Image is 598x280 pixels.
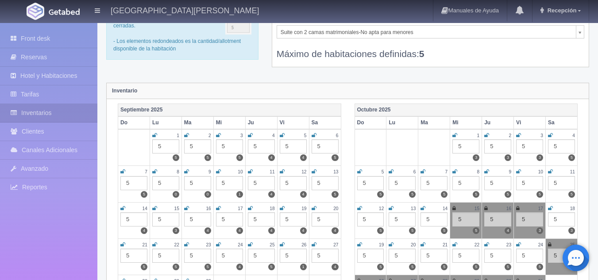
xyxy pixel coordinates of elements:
[177,133,179,138] small: 1
[248,212,275,226] div: 5
[27,3,44,20] img: Getabed
[238,206,243,211] small: 17
[411,206,416,211] small: 13
[300,154,307,161] label: 4
[312,212,339,226] div: 5
[379,242,384,247] small: 19
[389,249,416,263] div: 5
[248,139,275,153] div: 5
[484,139,511,153] div: 5
[409,264,416,270] label: 5
[389,176,416,190] div: 5
[280,212,307,226] div: 5
[118,116,150,129] th: Do
[475,206,479,211] small: 15
[304,133,307,138] small: 5
[421,176,448,190] div: 5
[450,116,482,129] th: Mi
[357,176,384,190] div: 5
[441,191,448,198] label: 5
[238,242,243,247] small: 24
[301,169,306,174] small: 12
[548,212,575,226] div: 5
[270,206,274,211] small: 18
[536,264,543,270] label: 5
[548,176,575,190] div: 5
[419,49,424,59] b: 5
[333,169,338,174] small: 13
[452,212,479,226] div: 5
[184,176,211,190] div: 5
[421,212,448,226] div: 5
[152,212,179,226] div: 5
[332,154,338,161] label: 5
[118,104,341,116] th: Septiembre 2025
[120,176,147,190] div: 5
[208,133,211,138] small: 2
[445,169,448,174] small: 7
[312,176,339,190] div: 5
[300,264,307,270] label: 1
[301,206,306,211] small: 19
[333,206,338,211] small: 20
[152,139,179,153] div: 5
[204,191,211,198] label: 0
[505,191,511,198] label: 5
[206,206,211,211] small: 16
[240,133,243,138] small: 3
[184,139,211,153] div: 5
[141,191,147,198] label: 5
[145,169,147,174] small: 7
[277,38,584,60] div: Máximo de habitaciones definidas:
[572,133,575,138] small: 4
[173,154,179,161] label: 5
[268,227,275,234] label: 4
[248,249,275,263] div: 5
[516,212,543,226] div: 5
[300,227,307,234] label: 4
[268,191,275,198] label: 4
[475,242,479,247] small: 22
[377,227,384,234] label: 5
[382,169,384,174] small: 5
[173,264,179,270] label: 5
[143,242,147,247] small: 21
[452,249,479,263] div: 5
[536,191,543,198] label: 5
[409,227,416,234] label: 5
[181,116,213,129] th: Ma
[484,176,511,190] div: 5
[268,154,275,161] label: 4
[473,227,479,234] label: 5
[377,191,384,198] label: 5
[509,133,511,138] small: 2
[452,176,479,190] div: 5
[516,176,543,190] div: 5
[245,116,277,129] th: Ju
[505,227,511,234] label: 4
[546,116,578,129] th: Sa
[120,249,147,263] div: 5
[213,116,245,129] th: Mi
[206,242,211,247] small: 23
[421,249,448,263] div: 5
[216,176,243,190] div: 5
[225,15,251,35] img: cutoff.png
[473,154,479,161] label: 3
[452,139,479,153] div: 5
[174,206,179,211] small: 15
[268,264,275,270] label: 5
[389,212,416,226] div: 5
[120,212,147,226] div: 5
[516,249,543,263] div: 5
[568,191,575,198] label: 5
[141,264,147,270] label: 5
[177,169,179,174] small: 8
[443,206,448,211] small: 14
[248,176,275,190] div: 5
[300,191,307,198] label: 4
[204,227,211,234] label: 4
[143,206,147,211] small: 14
[413,169,416,174] small: 6
[538,242,543,247] small: 24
